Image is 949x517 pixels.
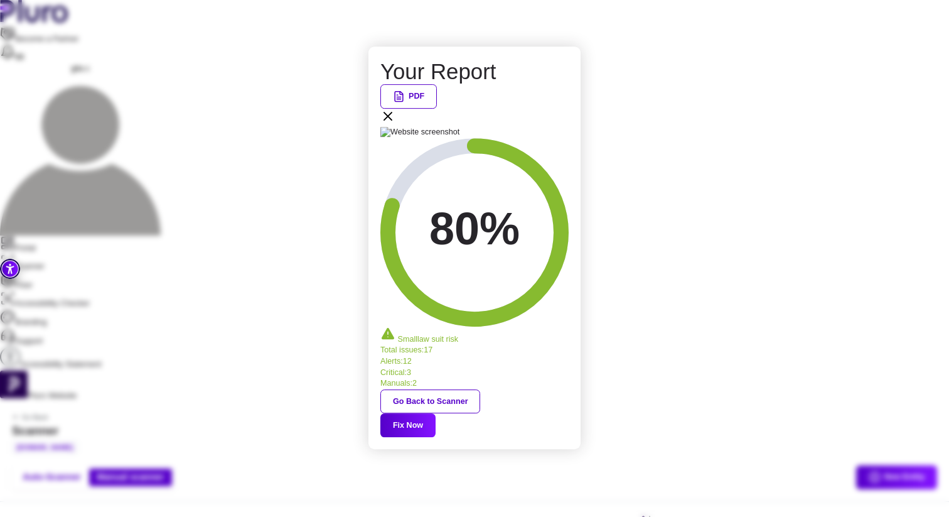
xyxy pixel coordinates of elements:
[380,127,569,138] img: Website screenshot
[380,378,569,389] li: Manuals :
[380,327,569,346] div: Small law suit risk
[403,357,412,366] span: 12
[380,367,569,379] li: Critical :
[380,346,569,357] li: Total issues :
[380,58,569,85] h2: Your Report
[380,356,569,367] li: Alerts :
[407,368,411,377] span: 3
[380,389,480,413] button: Go Back to Scanner
[429,204,520,254] text: 80%
[380,413,436,437] button: Fix Now
[412,379,417,388] span: 2
[424,346,432,355] span: 17
[380,85,437,109] button: PDF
